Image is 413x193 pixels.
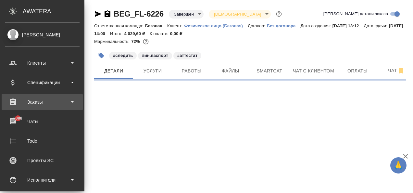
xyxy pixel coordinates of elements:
p: 0,00 ₽ [170,31,187,36]
div: Завершен [209,10,271,19]
button: Завершен [172,11,196,17]
span: Чат с клиентом [293,67,334,75]
p: #следить [113,52,133,59]
p: #аттестат [177,52,198,59]
span: [PERSON_NAME] детали заказа [323,11,388,17]
p: К оплате: [150,31,170,36]
p: 72% [131,39,141,44]
span: Файлы [215,67,246,75]
p: Клиент: [167,23,184,28]
svg: Отписаться [397,67,405,75]
span: Чат [381,67,412,75]
button: Скопировать ссылку [104,10,111,18]
div: Проекты SC [5,156,80,165]
div: AWATERA [23,5,84,18]
button: Добавить тэг [94,48,108,63]
p: Итого: [110,31,124,36]
span: Детали [98,67,129,75]
button: [DEMOGRAPHIC_DATA] [212,11,263,17]
a: BEG_FL-6226 [114,9,164,18]
div: Заказы [5,97,80,107]
div: [PERSON_NAME] [5,31,80,38]
span: Услуги [137,67,168,75]
button: 🙏 [390,157,407,174]
p: Маржинальность: [94,39,131,44]
button: Скопировать ссылку для ЯМессенджера [94,10,102,18]
span: Оплаты [342,67,373,75]
p: Ответственная команда: [94,23,145,28]
button: 925.00 RUB; [142,37,150,46]
span: Smartcat [254,67,285,75]
p: Дата сдачи: [364,23,389,28]
span: следить [108,52,137,58]
p: 4 029,60 ₽ [124,31,150,36]
a: Физическое лицо (Беговая) [184,23,248,28]
a: Без договора [267,23,301,28]
div: Завершен [169,10,204,19]
span: Работы [176,67,207,75]
div: Исполнители [5,175,80,185]
span: 6088 [9,115,26,122]
div: Чаты [5,117,80,126]
a: Проекты SC [2,152,83,169]
p: [DATE] 13:12 [332,23,364,28]
p: Беговая [145,23,167,28]
p: Договор: [248,23,267,28]
a: Todo [2,133,83,149]
a: 6088Чаты [2,113,83,130]
div: Спецификации [5,78,80,87]
button: Доп статусы указывают на важность/срочность заказа [275,10,283,18]
div: Todo [5,136,80,146]
div: Клиенты [5,58,80,68]
p: #ин.паспорт [142,52,168,59]
p: Дата создания: [300,23,332,28]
